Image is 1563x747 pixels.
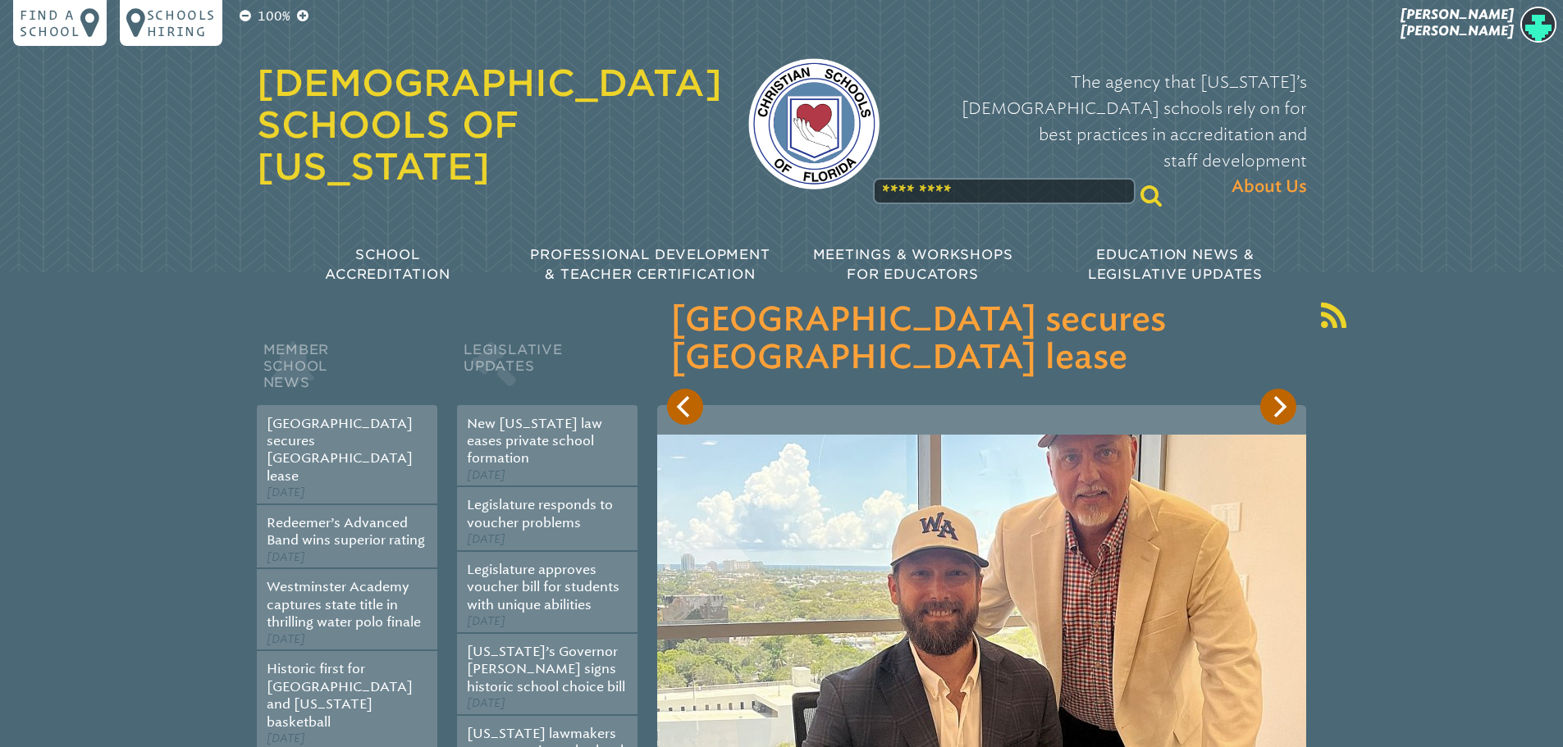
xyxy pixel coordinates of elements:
img: csf-logo-web-colors.png [748,58,880,189]
span: [DATE] [267,731,305,745]
button: Previous [667,389,703,425]
span: Meetings & Workshops for Educators [813,247,1013,282]
span: [DATE] [267,485,305,499]
span: Education News & Legislative Updates [1088,247,1263,282]
a: Legislature approves voucher bill for students with unique abilities [467,562,619,613]
span: [PERSON_NAME] [PERSON_NAME] [1401,7,1514,39]
h2: Legislative Updates [457,338,638,405]
a: [DEMOGRAPHIC_DATA] Schools of [US_STATE] [257,61,722,188]
img: 70e788d801e2f5d8a5b56575c2083110 [1520,7,1556,43]
a: Westminster Academy captures state title in thrilling water polo finale [267,579,421,630]
span: [DATE] [467,696,505,710]
button: Next [1260,389,1296,425]
span: [DATE] [267,550,305,564]
h3: [GEOGRAPHIC_DATA] secures [GEOGRAPHIC_DATA] lease [670,302,1293,377]
h2: Member School News [257,338,437,405]
a: [US_STATE]’s Governor [PERSON_NAME] signs historic school choice bill [467,644,625,695]
p: The agency that [US_STATE]’s [DEMOGRAPHIC_DATA] schools rely on for best practices in accreditati... [906,69,1307,200]
span: [DATE] [467,468,505,482]
a: Redeemer’s Advanced Band wins superior rating [267,515,425,548]
span: Professional Development & Teacher Certification [530,247,770,282]
span: About Us [1232,174,1307,200]
span: [DATE] [467,532,505,546]
p: 100% [254,7,294,26]
a: [GEOGRAPHIC_DATA] secures [GEOGRAPHIC_DATA] lease [267,416,413,484]
p: Schools Hiring [147,7,216,39]
a: Historic first for [GEOGRAPHIC_DATA] and [US_STATE] basketball [267,661,413,729]
span: [DATE] [267,632,305,646]
span: School Accreditation [325,247,450,282]
a: Legislature responds to voucher problems [467,497,613,530]
p: Find a school [20,7,80,39]
span: [DATE] [467,614,505,628]
a: New [US_STATE] law eases private school formation [467,416,602,467]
